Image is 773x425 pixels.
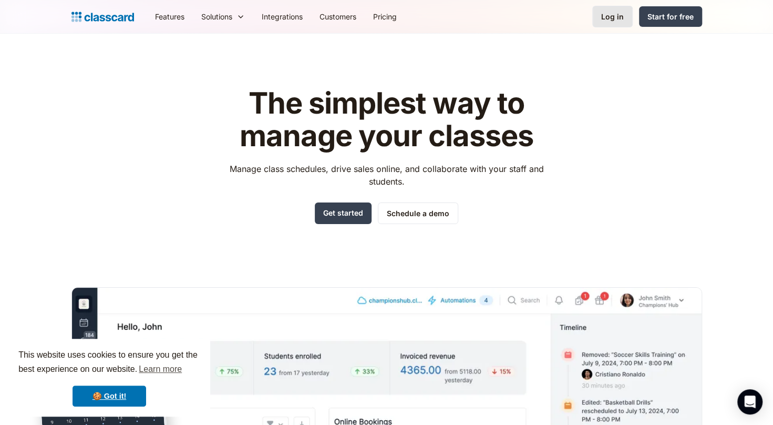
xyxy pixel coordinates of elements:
[201,11,232,22] div: Solutions
[315,203,372,224] a: Get started
[220,87,553,152] h1: The simplest way to manage your classes
[647,11,694,22] div: Start for free
[639,6,702,27] a: Start for free
[601,11,624,22] div: Log in
[378,203,458,224] a: Schedule a demo
[73,386,146,407] a: dismiss cookie message
[18,349,200,377] span: This website uses cookies to ensure you get the best experience on our website.
[8,339,210,417] div: cookieconsent
[592,6,633,27] a: Log in
[311,5,365,28] a: Customers
[193,5,253,28] div: Solutions
[737,389,762,414] div: Open Intercom Messenger
[137,361,183,377] a: learn more about cookies
[220,163,553,188] p: Manage class schedules, drive sales online, and collaborate with your staff and students.
[253,5,311,28] a: Integrations
[147,5,193,28] a: Features
[71,9,134,24] a: home
[365,5,405,28] a: Pricing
